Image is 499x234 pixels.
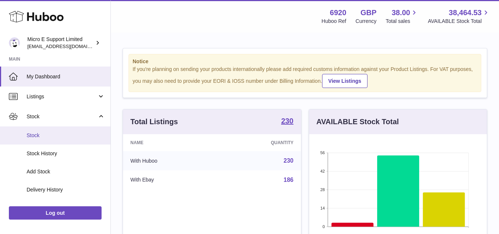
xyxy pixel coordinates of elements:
span: Listings [27,93,97,100]
span: Stock [27,132,105,139]
th: Name [123,134,217,151]
text: 28 [320,187,325,192]
strong: Notice [133,58,477,65]
text: 14 [320,206,325,210]
span: Stock History [27,150,105,157]
span: Total sales [386,18,418,25]
span: Add Stock [27,168,105,175]
span: ASN Uploads [27,204,105,211]
span: 38.00 [392,8,410,18]
th: Quantity [217,134,301,151]
span: My Dashboard [27,73,105,80]
h3: AVAILABLE Stock Total [317,117,399,127]
a: 38,464.53 AVAILABLE Stock Total [428,8,490,25]
text: 56 [320,150,325,155]
strong: 230 [281,117,293,125]
a: Log out [9,206,102,220]
a: 230 [284,157,294,164]
a: View Listings [322,74,368,88]
div: Micro E Support Limited [27,36,94,50]
span: Stock [27,113,97,120]
text: 0 [322,224,325,229]
div: If you're planning on sending your products internationally please add required customs informati... [133,66,477,88]
div: Huboo Ref [322,18,346,25]
text: 42 [320,169,325,173]
span: Delivery History [27,186,105,193]
h3: Total Listings [130,117,178,127]
strong: GBP [360,8,376,18]
span: [EMAIL_ADDRESS][DOMAIN_NAME] [27,43,109,49]
img: contact@micropcsupport.com [9,37,20,48]
td: With Ebay [123,170,217,190]
span: AVAILABLE Stock Total [428,18,490,25]
span: 38,464.53 [449,8,482,18]
strong: 6920 [330,8,346,18]
td: With Huboo [123,151,217,170]
div: Currency [356,18,377,25]
a: 186 [284,177,294,183]
a: 230 [281,117,293,126]
a: 38.00 Total sales [386,8,418,25]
